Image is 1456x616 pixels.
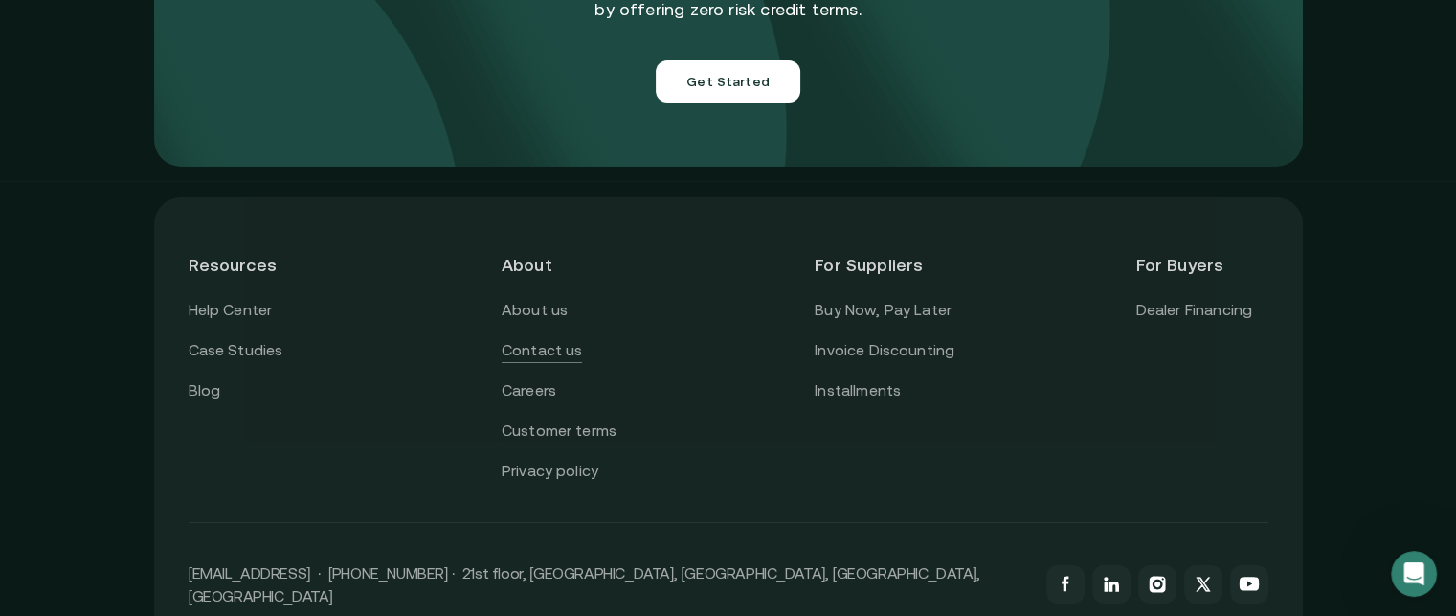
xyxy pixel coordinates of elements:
[189,378,221,403] a: Blog
[815,338,954,363] a: Invoice Discounting
[815,232,954,298] header: For Suppliers
[502,232,634,298] header: About
[189,561,1027,607] p: [EMAIL_ADDRESS] · [PHONE_NUMBER] · 21st floor, [GEOGRAPHIC_DATA], [GEOGRAPHIC_DATA], [GEOGRAPHIC_...
[656,60,800,103] button: Get Started
[1391,551,1437,597] iframe: Intercom live chat
[189,298,273,323] a: Help Center
[502,298,568,323] a: About us
[815,298,952,323] a: Buy Now, Pay Later
[815,378,901,403] a: Installments
[502,459,598,484] a: Privacy policy
[502,338,583,363] a: Contact us
[189,338,283,363] a: Case Studies
[1135,232,1267,298] header: For Buyers
[502,378,556,403] a: Careers
[1135,298,1252,323] a: Dealer Financing
[189,232,321,298] header: Resources
[502,419,616,444] a: Customer terms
